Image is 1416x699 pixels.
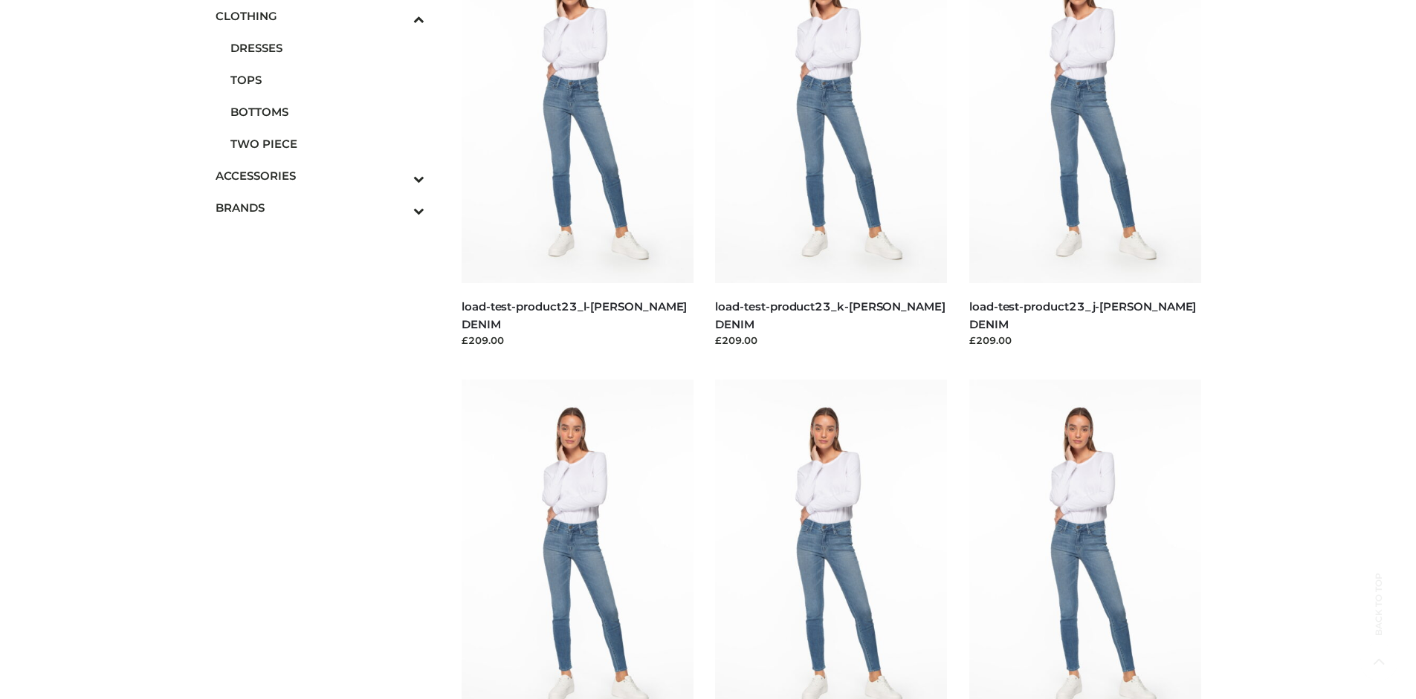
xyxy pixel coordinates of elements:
a: load-test-product23_j-[PERSON_NAME] DENIM [969,299,1196,331]
span: TOPS [230,71,425,88]
span: CLOTHING [216,7,425,25]
a: BOTTOMS [230,96,425,128]
div: £209.00 [969,333,1201,348]
div: £209.00 [715,333,947,348]
span: BRANDS [216,199,425,216]
a: BRANDSToggle Submenu [216,192,425,224]
a: ACCESSORIESToggle Submenu [216,160,425,192]
button: Toggle Submenu [372,192,424,224]
a: load-test-product23_k-[PERSON_NAME] DENIM [715,299,945,331]
span: TWO PIECE [230,135,425,152]
a: DRESSES [230,32,425,64]
a: load-test-product23_l-[PERSON_NAME] DENIM [462,299,687,331]
span: ACCESSORIES [216,167,425,184]
button: Toggle Submenu [372,160,424,192]
div: £209.00 [462,333,694,348]
a: TWO PIECE [230,128,425,160]
span: Back to top [1360,599,1397,636]
a: TOPS [230,64,425,96]
span: BOTTOMS [230,103,425,120]
span: DRESSES [230,39,425,56]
